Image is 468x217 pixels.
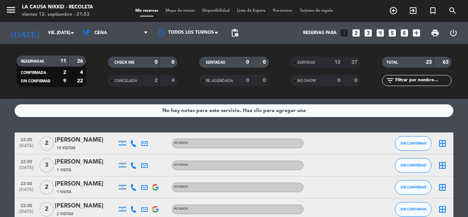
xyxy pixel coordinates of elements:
i: looks_one [339,28,349,38]
span: 22:00 [17,135,35,143]
i: border_all [438,183,447,192]
i: looks_5 [388,28,397,38]
span: Pre-acceso [269,9,296,13]
span: INTERIOR [174,207,188,210]
span: 22:00 [17,179,35,187]
button: menu [5,4,16,18]
strong: 12 [335,60,340,65]
div: [PERSON_NAME] [55,201,117,211]
span: Mapa de mesas [162,9,199,13]
span: CANCELADA [114,79,137,83]
div: La Causa Nikkei - Recoleta [22,4,93,11]
i: looks_two [351,28,361,38]
span: [DATE] [17,165,35,174]
strong: 0 [155,60,158,65]
div: viernes 12. septiembre - 21:53 [22,11,93,18]
strong: 2 [63,70,66,75]
span: Cena [94,30,107,35]
strong: 9 [63,78,66,83]
i: border_all [438,205,447,214]
strong: 4 [80,70,84,75]
span: 1 Visita [57,167,71,173]
i: [DATE] [5,25,44,41]
span: 10 Visitas [57,145,76,151]
span: NO SHOW [297,79,316,83]
span: [DATE] [17,187,35,196]
strong: 0 [171,60,176,65]
span: RESERVADAS [21,60,44,63]
span: 3 [39,158,54,173]
button: SIN CONFIRMAR [395,180,431,195]
i: search [448,6,457,15]
div: [PERSON_NAME] [55,135,117,145]
i: turned_in_not [429,6,437,15]
span: INTERIOR [174,186,188,188]
strong: 0 [263,78,267,83]
span: SERVIDAS [297,61,315,64]
span: 22:00 [17,201,35,209]
span: 1 Visita [57,189,71,195]
input: Filtrar por nombre... [395,76,451,85]
span: INTERIOR [174,164,188,167]
strong: 0 [246,60,249,65]
span: SENTADAS [206,61,225,64]
i: border_all [438,161,447,170]
span: SIN CONFIRMAR [400,207,426,211]
img: google-logo.png [152,184,159,191]
span: 2 Visitas [57,211,73,217]
strong: 0 [246,78,249,83]
button: SIN CONFIRMAR [395,136,431,151]
span: 22:00 [17,157,35,165]
span: 2 [39,136,54,151]
span: CONFIRMADA [21,71,46,75]
div: No hay notas para este servicio. Haz clic para agregar una [162,106,306,115]
i: filter_list [386,76,395,85]
i: looks_6 [400,28,409,38]
i: add_circle_outline [389,6,398,15]
span: pending_actions [230,29,239,37]
div: [PERSON_NAME] [55,157,117,167]
span: Mis reservas [132,9,162,13]
strong: 63 [443,60,450,65]
span: RE AGENDADA [206,79,233,83]
span: SIN CONFIRMAR [21,79,50,83]
i: looks_4 [375,28,385,38]
span: INTERIOR [174,142,188,145]
i: arrow_drop_down [68,29,77,37]
div: [PERSON_NAME] [55,179,117,189]
span: SIN CONFIRMAR [400,163,426,167]
span: CHECK INS [114,61,135,64]
strong: 0 [354,78,359,83]
span: Lista de Espera [233,9,269,13]
span: 2 [39,202,54,217]
i: add_box [412,28,421,38]
span: 2 [39,180,54,195]
span: Disponibilidad [199,9,233,13]
i: exit_to_app [409,6,418,15]
span: TOTAL [386,61,398,64]
strong: 11 [60,59,66,64]
img: google-logo.png [152,206,159,213]
div: LOG OUT [444,22,463,44]
button: SIN CONFIRMAR [395,158,431,173]
span: SIN CONFIRMAR [400,185,426,189]
i: border_all [438,139,447,148]
strong: 22 [77,78,84,83]
strong: 23 [426,60,432,65]
i: looks_3 [363,28,373,38]
span: [DATE] [17,143,35,152]
strong: 37 [351,60,359,65]
strong: 2 [155,78,158,83]
strong: 0 [263,60,267,65]
i: menu [5,4,16,15]
span: Tarjetas de regalo [296,9,337,13]
strong: 26 [77,59,84,64]
strong: 4 [171,78,176,83]
span: print [431,29,439,37]
span: Reservas para [303,30,337,35]
button: SIN CONFIRMAR [395,202,431,217]
strong: 0 [337,78,340,83]
i: power_settings_new [449,29,458,37]
span: SIN CONFIRMAR [400,141,426,145]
